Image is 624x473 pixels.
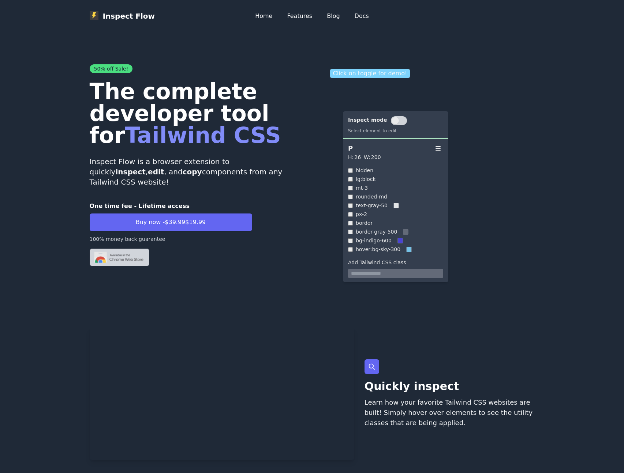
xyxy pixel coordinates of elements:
[356,193,387,200] p: rounded-md
[364,154,370,161] p: W:
[356,202,388,209] p: text-gray-50
[355,12,369,20] a: Docs
[356,167,373,174] p: hidden
[255,12,272,20] a: Home
[356,246,400,253] p: hover:bg-sky-300
[327,12,340,20] a: Blog
[356,237,392,244] p: bg-indigo-600
[356,175,376,183] p: lg:block
[90,64,133,73] span: 50% off Sale!
[165,219,185,226] span: $39.99
[90,156,306,187] p: Inspect Flow is a browser extension to quickly , , and components from any Tailwind CSS website!
[356,228,397,235] p: border-gray-500
[183,167,202,176] strong: copy
[365,397,535,428] p: Learn how your favorite Tailwind CSS websites are built! Simply hover over elements to see the ut...
[90,11,155,21] a: Inspect Flow logoInspect Flow
[356,211,367,218] p: px-2
[90,11,98,20] img: Inspect Flow logo
[348,143,353,154] p: P
[356,219,373,227] p: border
[287,12,312,20] a: Features
[90,235,252,243] p: 100% money back guarantee
[348,128,407,134] p: Select element to edit
[90,213,252,231] button: Buy now -$39.99$19.99
[115,167,145,176] strong: inspect
[354,154,361,161] p: 26
[90,11,155,21] p: Inspect Flow
[136,218,206,227] span: Buy now - $19.99
[371,154,381,161] p: 200
[330,69,411,78] p: Click on toggle for demo!
[365,380,535,393] p: Quickly inspect
[90,202,252,211] p: One time fee - Lifetime access
[90,9,535,23] nav: Global
[148,167,164,176] strong: edit
[90,80,306,146] h1: The complete developer tool for
[90,249,149,266] img: Chrome logo
[348,116,387,125] p: Inspect mode
[125,122,281,148] span: Tailwind CSS
[348,259,443,266] label: Add Tailwind CSS class
[356,184,368,192] p: mt-3
[348,154,354,161] p: H:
